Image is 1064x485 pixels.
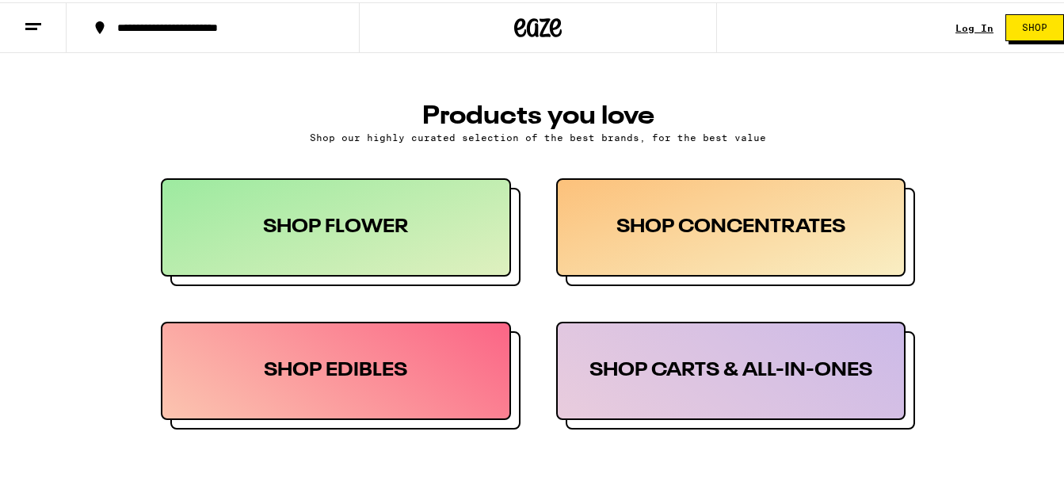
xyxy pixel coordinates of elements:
h3: PRODUCTS YOU LOVE [161,101,915,127]
span: Hi. Need any help? [10,11,114,24]
p: Shop our highly curated selection of the best brands, for the best value [161,130,915,140]
button: Shop [1005,12,1064,39]
button: SHOP EDIBLES [161,319,521,427]
div: SHOP CONCENTRATES [556,176,906,274]
div: SHOP EDIBLES [161,319,511,418]
button: SHOP FLOWER [161,176,521,284]
button: SHOP CARTS & ALL-IN-ONES [556,319,916,427]
span: Shop [1022,21,1047,30]
div: SHOP CARTS & ALL-IN-ONES [556,319,906,418]
a: Log In [955,21,993,31]
div: SHOP FLOWER [161,176,511,274]
button: SHOP CONCENTRATES [556,176,916,284]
